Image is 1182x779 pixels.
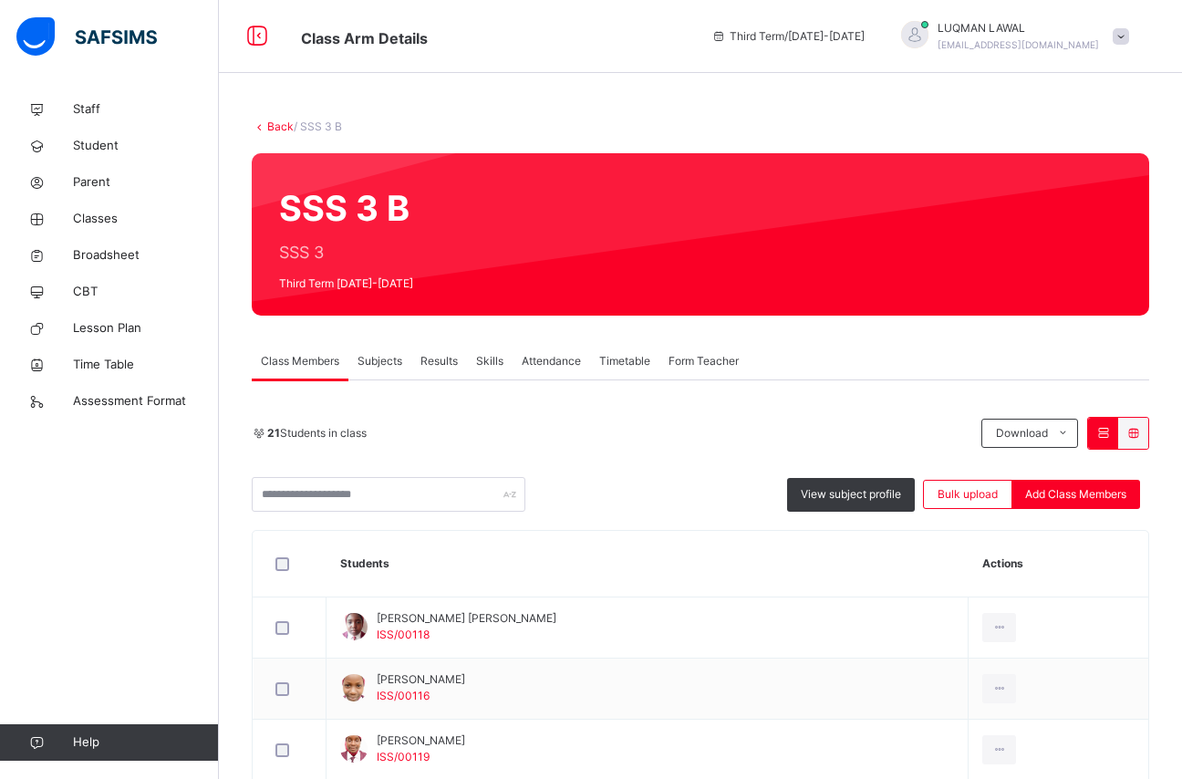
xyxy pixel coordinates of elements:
[358,353,402,369] span: Subjects
[996,425,1048,441] span: Download
[377,628,430,641] span: ISS/00118
[73,100,219,119] span: Staff
[73,210,219,228] span: Classes
[377,750,430,763] span: ISS/00119
[669,353,739,369] span: Form Teacher
[377,732,465,749] span: [PERSON_NAME]
[883,20,1138,53] div: LUQMANLAWAL
[267,425,367,441] span: Students in class
[73,319,219,338] span: Lesson Plan
[73,246,219,265] span: Broadsheet
[267,119,294,133] a: Back
[476,353,503,369] span: Skills
[711,28,865,45] span: session/term information
[599,353,650,369] span: Timetable
[73,392,219,410] span: Assessment Format
[261,353,339,369] span: Class Members
[301,29,428,47] span: Class Arm Details
[522,353,581,369] span: Attendance
[294,119,342,133] span: / SSS 3 B
[938,39,1099,50] span: [EMAIL_ADDRESS][DOMAIN_NAME]
[377,671,465,688] span: [PERSON_NAME]
[938,20,1099,36] span: LUQMAN LAWAL
[938,486,998,503] span: Bulk upload
[801,486,901,503] span: View subject profile
[73,137,219,155] span: Student
[377,689,430,702] span: ISS/00116
[73,733,218,752] span: Help
[73,283,219,301] span: CBT
[327,531,969,597] th: Students
[73,356,219,374] span: Time Table
[16,17,157,56] img: safsims
[420,353,458,369] span: Results
[1025,486,1126,503] span: Add Class Members
[73,173,219,192] span: Parent
[267,426,280,440] b: 21
[377,610,556,627] span: [PERSON_NAME] [PERSON_NAME]
[969,531,1148,597] th: Actions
